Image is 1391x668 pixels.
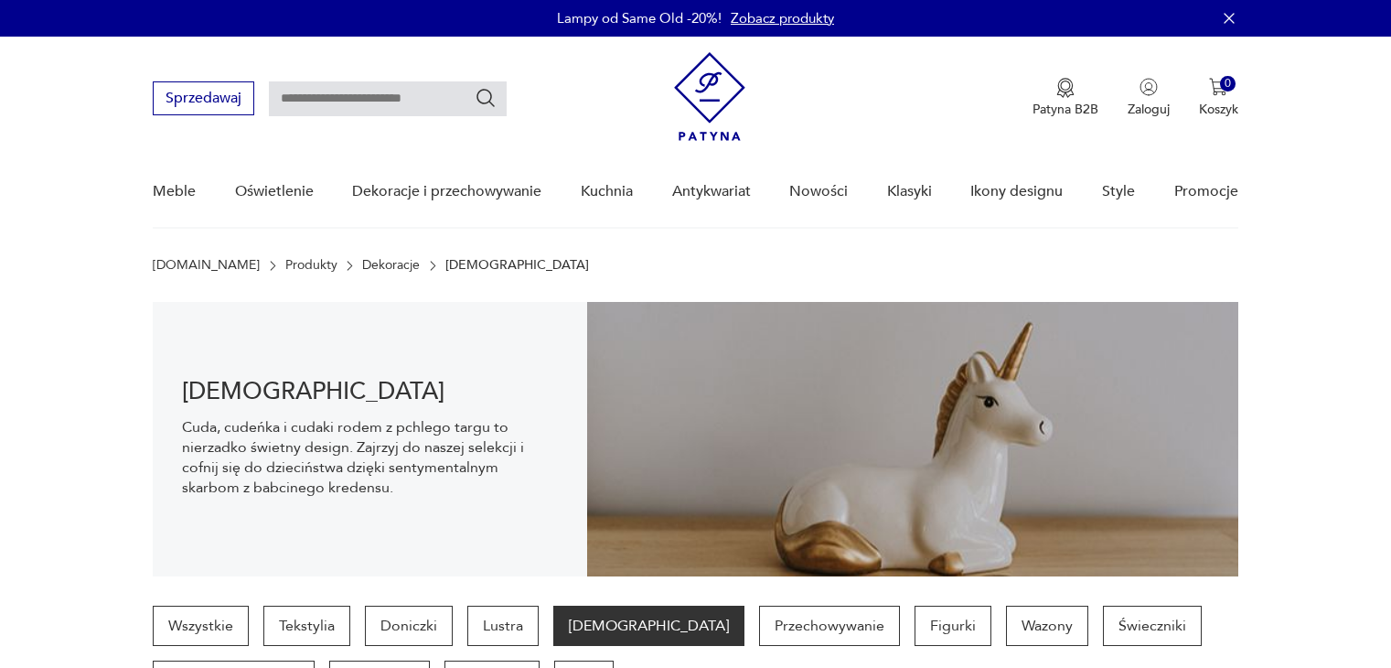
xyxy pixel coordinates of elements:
[1140,78,1158,96] img: Ikonka użytkownika
[182,417,558,498] p: Cuda, cudeńka i cudaki rodem z pchlego targu to nierzadko świetny design. Zajrzyj do naszej selek...
[672,156,751,227] a: Antykwariat
[587,302,1238,576] img: 639502e540ead061e5be55e2bb6183ad.jpg
[182,381,558,403] h1: [DEMOGRAPHIC_DATA]
[789,156,848,227] a: Nowości
[731,9,834,27] a: Zobacz produkty
[1033,78,1098,118] button: Patyna B2B
[365,606,453,646] a: Doniczki
[235,156,314,227] a: Oświetlenie
[475,87,497,109] button: Szukaj
[153,93,254,106] a: Sprzedawaj
[1209,78,1227,96] img: Ikona koszyka
[153,606,249,646] a: Wszystkie
[263,606,350,646] a: Tekstylia
[1102,156,1135,227] a: Style
[1128,101,1170,118] p: Zaloguj
[1033,78,1098,118] a: Ikona medaluPatyna B2B
[1174,156,1238,227] a: Promocje
[153,156,196,227] a: Meble
[1199,78,1238,118] button: 0Koszyk
[1220,76,1236,92] div: 0
[1056,78,1075,98] img: Ikona medalu
[581,156,633,227] a: Kuchnia
[153,81,254,115] button: Sprzedawaj
[1033,101,1098,118] p: Patyna B2B
[557,9,722,27] p: Lampy od Same Old -20%!
[467,606,539,646] a: Lustra
[1128,78,1170,118] button: Zaloguj
[285,258,337,273] a: Produkty
[352,156,541,227] a: Dekoracje i przechowywanie
[153,258,260,273] a: [DOMAIN_NAME]
[1103,606,1202,646] a: Świeczniki
[887,156,932,227] a: Klasyki
[674,52,745,141] img: Patyna - sklep z meblami i dekoracjami vintage
[553,606,744,646] a: [DEMOGRAPHIC_DATA]
[915,606,991,646] a: Figurki
[445,258,589,273] p: [DEMOGRAPHIC_DATA]
[970,156,1063,227] a: Ikony designu
[1006,606,1088,646] a: Wazony
[362,258,420,273] a: Dekoracje
[1199,101,1238,118] p: Koszyk
[759,606,900,646] a: Przechowywanie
